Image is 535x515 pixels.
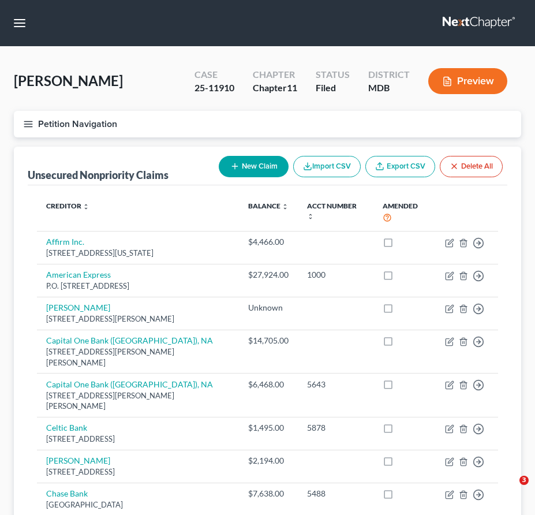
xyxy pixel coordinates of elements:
button: Delete All [440,156,503,177]
button: Preview [428,68,507,94]
div: $4,466.00 [248,236,289,248]
i: unfold_more [307,213,314,220]
i: unfold_more [282,203,289,210]
div: Chapter [253,81,297,95]
a: [PERSON_NAME] [46,303,110,312]
div: 1000 [307,269,364,281]
div: District [368,68,410,81]
div: 5488 [307,488,364,499]
a: Creditor unfold_more [46,201,89,210]
div: [STREET_ADDRESS][PERSON_NAME] [46,314,230,324]
div: $2,194.00 [248,455,289,467]
div: Status [316,68,350,81]
div: $14,705.00 [248,335,289,346]
th: Amended [373,195,436,231]
i: unfold_more [83,203,89,210]
div: Unsecured Nonpriority Claims [28,168,169,182]
div: $27,924.00 [248,269,289,281]
div: [STREET_ADDRESS][US_STATE] [46,248,230,259]
div: [STREET_ADDRESS] [46,434,230,445]
div: [STREET_ADDRESS] [46,467,230,477]
div: [STREET_ADDRESS][PERSON_NAME][PERSON_NAME] [46,346,230,368]
a: Chase Bank [46,488,88,498]
a: Affirm Inc. [46,237,84,247]
div: [GEOGRAPHIC_DATA] [46,499,230,510]
div: Chapter [253,68,297,81]
a: Capital One Bank ([GEOGRAPHIC_DATA]), NA [46,379,213,389]
div: MDB [368,81,410,95]
div: $1,495.00 [248,422,289,434]
span: 3 [519,476,529,485]
div: 25-11910 [194,81,234,95]
span: 11 [287,82,297,93]
iframe: Intercom live chat [496,476,523,503]
a: Acct Number unfold_more [307,201,357,220]
div: $7,638.00 [248,488,289,499]
div: [STREET_ADDRESS][PERSON_NAME][PERSON_NAME] [46,390,230,412]
span: [PERSON_NAME] [14,72,123,89]
div: P.O. [STREET_ADDRESS] [46,281,230,292]
button: Petition Navigation [14,111,521,137]
div: 5878 [307,422,364,434]
a: Capital One Bank ([GEOGRAPHIC_DATA]), NA [46,335,213,345]
button: New Claim [219,156,289,177]
div: 5643 [307,379,364,390]
div: Case [194,68,234,81]
a: Balance unfold_more [248,201,289,210]
button: Import CSV [293,156,361,177]
div: Filed [316,81,350,95]
a: [PERSON_NAME] [46,456,110,465]
div: $6,468.00 [248,379,289,390]
a: American Express [46,270,111,279]
a: Export CSV [365,156,435,177]
a: Celtic Bank [46,423,87,432]
div: Unknown [248,302,289,314]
